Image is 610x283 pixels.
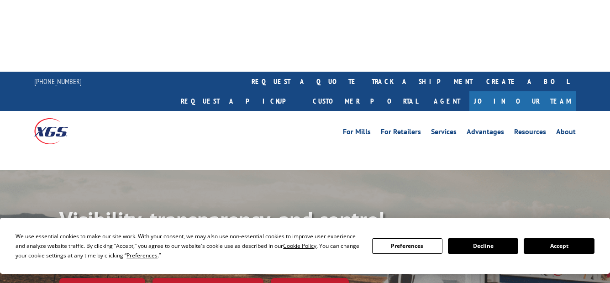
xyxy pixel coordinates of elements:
a: Advantages [467,128,504,138]
a: Request a pickup [174,91,306,111]
span: Cookie Policy [283,242,316,250]
a: Create a BOL [479,72,576,91]
a: Services [431,128,457,138]
a: track a shipment [365,72,479,91]
span: Preferences [126,252,158,259]
a: Agent [425,91,469,111]
button: Accept [524,238,594,254]
a: For Mills [343,128,371,138]
a: request a quote [245,72,365,91]
b: Visibility, transparency, and control for your entire supply chain. [59,205,385,260]
a: About [556,128,576,138]
button: Preferences [372,238,442,254]
div: We use essential cookies to make our site work. With your consent, we may also use non-essential ... [16,231,361,260]
a: Join Our Team [469,91,576,111]
a: Resources [514,128,546,138]
button: Decline [448,238,518,254]
a: Customer Portal [306,91,425,111]
a: For Retailers [381,128,421,138]
a: [PHONE_NUMBER] [34,77,82,86]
